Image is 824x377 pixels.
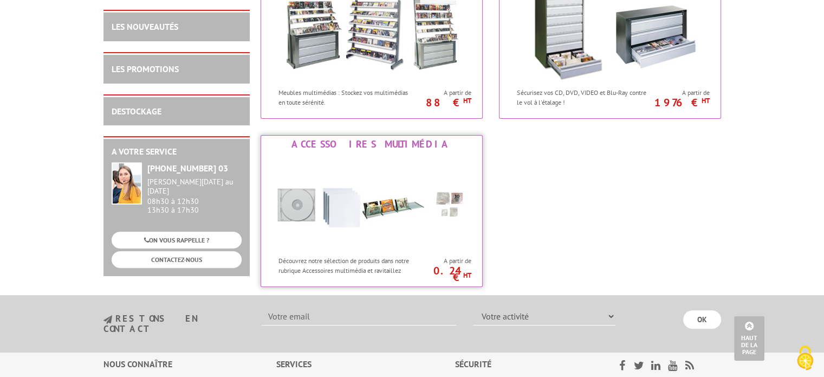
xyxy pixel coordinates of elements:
[463,271,471,280] sup: HT
[264,138,479,150] div: Accessoires multimédia
[278,256,413,284] p: Découvrez notre sélection de produits dans notre rubrique Accessoires multimédia et ravitaillez v...
[683,310,721,329] input: OK
[112,63,179,74] a: LES PROMOTIONS
[416,88,471,97] span: A partir de
[648,99,709,106] p: 1976 €
[416,257,471,265] span: A partir de
[791,344,819,372] img: Cookies (fenêtre modale)
[147,177,242,196] div: [PERSON_NAME][DATE] au [DATE]
[112,21,178,32] a: LES NOUVEAUTÉS
[455,358,591,370] div: Sécurité
[410,99,471,106] p: 88 €
[112,162,142,205] img: widget-service.jpg
[261,135,483,287] a: Accessoires multimédia Accessoires multimédia Découvrez notre sélection de produits dans notre ru...
[112,106,161,117] a: DESTOCKAGE
[734,316,764,361] a: Haut de la page
[517,88,651,106] p: Sécurisez vos CD, DVD, VIDEO et Blu-Ray contre le vol à l'étalage !
[786,340,824,377] button: Cookies (fenêtre modale)
[463,96,471,105] sup: HT
[103,314,246,333] h3: restons en contact
[112,232,242,248] a: ON VOUS RAPPELLE ?
[271,153,472,251] img: Accessoires multimédia
[410,267,471,280] p: 0.24 €
[278,88,413,106] p: Meubles multimédias : Stockez vos multimédias en toute sérénité.
[262,307,457,325] input: Votre email
[112,251,242,268] a: CONTACTEZ-NOUS
[701,96,709,105] sup: HT
[147,163,228,174] strong: [PHONE_NUMBER] 03
[147,177,242,215] div: 08h30 à 12h30 13h30 à 17h30
[276,358,456,370] div: Services
[103,315,112,324] img: newsletter.jpg
[112,147,242,157] h2: A votre service
[654,88,709,97] span: A partir de
[103,358,276,370] div: Nous connaître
